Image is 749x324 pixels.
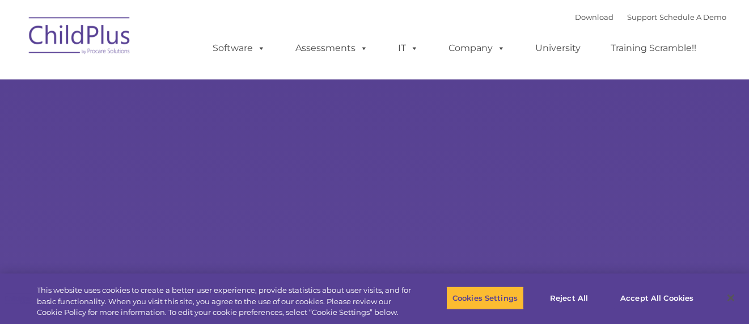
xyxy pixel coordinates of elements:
[37,285,412,318] div: This website uses cookies to create a better user experience, provide statistics about user visit...
[201,37,277,60] a: Software
[575,12,726,22] font: |
[575,12,613,22] a: Download
[614,286,700,310] button: Accept All Cookies
[718,285,743,310] button: Close
[437,37,517,60] a: Company
[599,37,708,60] a: Training Scramble!!
[387,37,430,60] a: IT
[659,12,726,22] a: Schedule A Demo
[284,37,379,60] a: Assessments
[524,37,592,60] a: University
[627,12,657,22] a: Support
[23,9,137,66] img: ChildPlus by Procare Solutions
[446,286,524,310] button: Cookies Settings
[534,286,604,310] button: Reject All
